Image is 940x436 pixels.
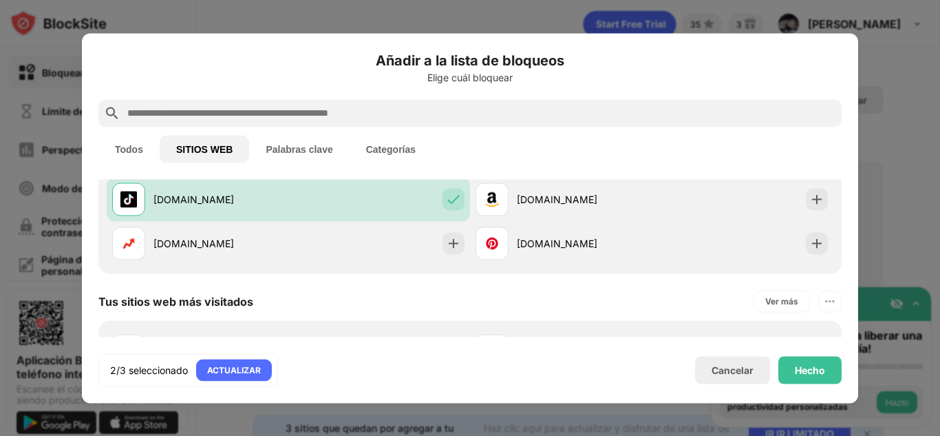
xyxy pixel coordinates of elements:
[484,191,500,207] img: favicons
[266,143,332,154] font: Palabras clave
[484,235,500,251] img: favicons
[153,238,234,249] font: [DOMAIN_NAME]
[160,135,249,163] button: SITIOS WEB
[98,294,253,308] font: Tus sitios web más visitados
[120,235,137,251] img: favicons
[153,194,234,205] font: [DOMAIN_NAME]
[712,364,754,376] font: Cancelar
[207,364,261,375] font: ACTUALIZAR
[765,294,798,308] div: Ver más
[517,194,597,205] font: [DOMAIN_NAME]
[104,105,120,121] img: search.svg
[795,364,825,375] font: Hecho
[517,238,597,249] font: [DOMAIN_NAME]
[110,364,188,375] font: 2/3 seleccionado
[120,191,137,207] img: favicons
[376,52,564,68] font: Añadir a la lista de bloqueos
[350,135,432,163] button: Categorías
[249,135,349,163] button: Palabras clave
[366,143,416,154] font: Categorías
[176,143,233,154] font: SITIOS WEB
[115,143,143,154] font: Todos
[427,71,513,83] font: Elige cuál bloquear
[98,135,160,163] button: Todos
